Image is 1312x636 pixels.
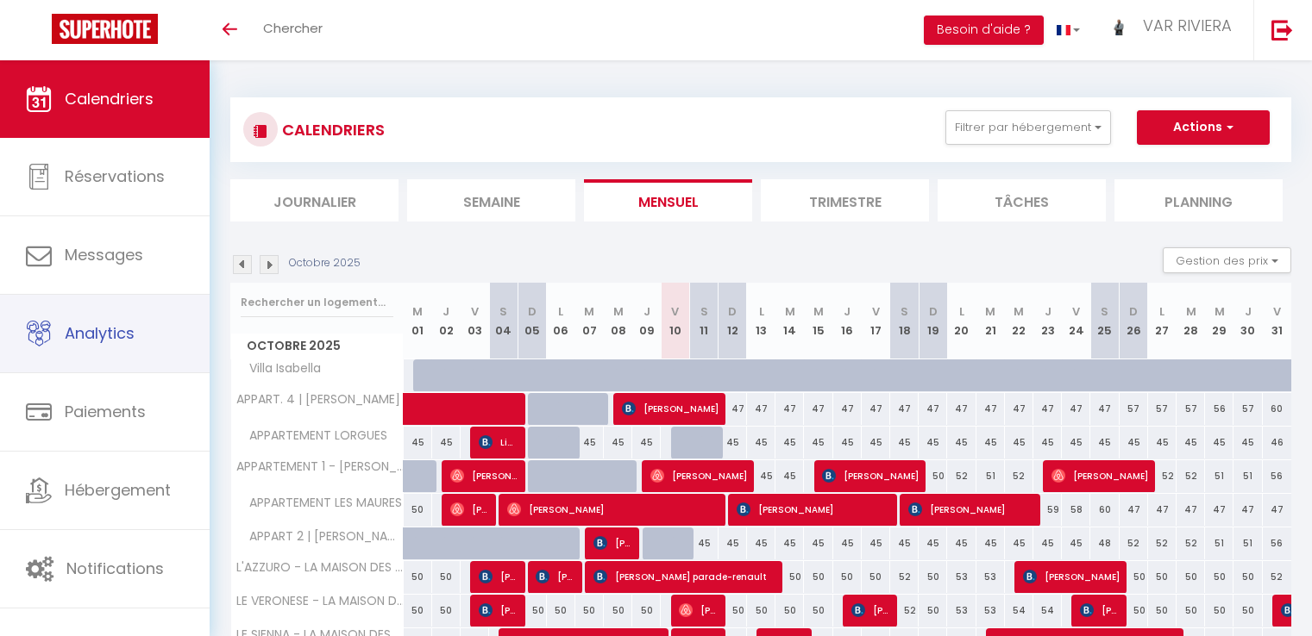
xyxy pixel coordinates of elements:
th: 10 [661,283,689,359]
span: [PERSON_NAME] [679,594,718,627]
div: 45 [1205,427,1234,458]
abbr: D [929,303,938,320]
th: 19 [919,283,947,359]
div: 53 [947,595,976,627]
div: 45 [976,427,1005,458]
input: Rechercher un logement... [241,287,393,318]
th: 16 [833,283,862,359]
span: Chercher [263,19,323,37]
abbr: V [671,303,679,320]
div: 50 [919,460,947,492]
span: [PERSON_NAME] [479,594,518,627]
div: 45 [632,427,661,458]
abbr: S [499,303,507,320]
div: 45 [862,427,890,458]
th: 05 [518,283,546,359]
div: 45 [947,527,976,559]
th: 28 [1177,283,1205,359]
div: 50 [775,595,804,627]
div: 45 [919,527,947,559]
abbr: S [1101,303,1108,320]
div: 50 [1177,561,1205,593]
div: 45 [1062,527,1090,559]
abbr: V [872,303,880,320]
div: 50 [604,595,632,627]
abbr: M [1186,303,1196,320]
div: 50 [1205,595,1234,627]
button: Filtrer par hébergement [945,110,1111,145]
th: 12 [719,283,747,359]
div: 52 [1005,460,1033,492]
p: Octobre 2025 [289,255,361,271]
div: 50 [804,561,832,593]
div: 46 [1263,427,1291,458]
span: Lignier [PERSON_NAME] [479,426,518,458]
div: 45 [575,427,604,458]
span: [PERSON_NAME] [507,493,722,526]
div: 47 [1234,494,1262,526]
div: 50 [432,561,461,593]
div: 52 [1177,460,1205,492]
div: 53 [976,595,1005,627]
div: 47 [1090,393,1119,425]
li: Journalier [230,179,399,221]
th: 09 [632,283,661,359]
div: 57 [1120,393,1148,425]
span: [PERSON_NAME] [1023,560,1121,593]
th: 03 [461,283,489,359]
div: 45 [833,427,862,458]
abbr: V [471,303,479,320]
th: 26 [1120,283,1148,359]
div: 57 [1177,393,1205,425]
div: 50 [1148,595,1177,627]
div: 45 [747,527,775,559]
abbr: M [1215,303,1225,320]
div: 45 [775,527,804,559]
div: 45 [432,427,461,458]
div: 50 [632,595,661,627]
span: Octobre 2025 [231,334,403,359]
div: 56 [1263,527,1291,559]
div: 50 [862,561,890,593]
abbr: J [443,303,449,320]
div: 50 [747,595,775,627]
div: 52 [1148,460,1177,492]
th: 17 [862,283,890,359]
div: 50 [518,595,546,627]
span: [PERSON_NAME] [737,493,893,526]
th: 02 [432,283,461,359]
abbr: L [959,303,964,320]
li: Planning [1114,179,1283,221]
div: 45 [1090,427,1119,458]
abbr: M [1014,303,1024,320]
span: [PERSON_NAME] parade-renault [593,560,779,593]
th: 18 [890,283,919,359]
th: 08 [604,283,632,359]
abbr: M [584,303,594,320]
abbr: M [985,303,995,320]
abbr: L [759,303,764,320]
div: 54 [1005,595,1033,627]
div: 50 [804,595,832,627]
abbr: D [1129,303,1138,320]
div: 47 [1263,494,1291,526]
span: [PERSON_NAME] [822,459,920,492]
div: 50 [575,595,604,627]
div: 50 [1120,561,1148,593]
div: 45 [804,527,832,559]
div: 45 [890,427,919,458]
div: 52 [1263,561,1291,593]
span: Villa Isabella [234,359,325,378]
h3: CALENDRIERS [278,110,385,149]
div: 52 [890,561,919,593]
abbr: J [1245,303,1252,320]
li: Trimestre [761,179,929,221]
th: 22 [1005,283,1033,359]
div: 45 [747,427,775,458]
div: 57 [1234,393,1262,425]
div: 47 [1005,393,1033,425]
div: 45 [947,427,976,458]
abbr: M [613,303,624,320]
div: 47 [747,393,775,425]
div: 56 [1205,393,1234,425]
